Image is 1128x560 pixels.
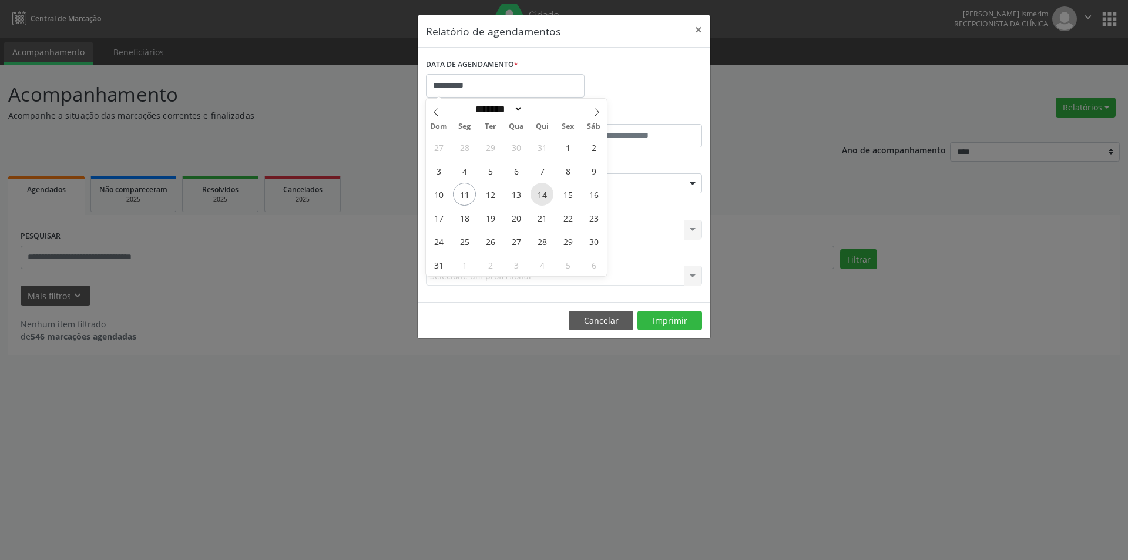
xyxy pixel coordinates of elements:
[582,183,605,206] span: Agosto 16, 2025
[427,253,450,276] span: Agosto 31, 2025
[505,136,528,159] span: Julho 30, 2025
[582,159,605,182] span: Agosto 9, 2025
[556,206,579,229] span: Agosto 22, 2025
[479,183,502,206] span: Agosto 12, 2025
[531,136,553,159] span: Julho 31, 2025
[479,159,502,182] span: Agosto 5, 2025
[582,136,605,159] span: Agosto 2, 2025
[567,106,702,124] label: ATÉ
[426,56,518,74] label: DATA DE AGENDAMENTO
[556,230,579,253] span: Agosto 29, 2025
[479,206,502,229] span: Agosto 19, 2025
[637,311,702,331] button: Imprimir
[531,230,553,253] span: Agosto 28, 2025
[426,123,452,130] span: Dom
[582,230,605,253] span: Agosto 30, 2025
[569,311,633,331] button: Cancelar
[529,123,555,130] span: Qui
[582,253,605,276] span: Setembro 6, 2025
[505,206,528,229] span: Agosto 20, 2025
[479,230,502,253] span: Agosto 26, 2025
[479,253,502,276] span: Setembro 2, 2025
[505,230,528,253] span: Agosto 27, 2025
[427,230,450,253] span: Agosto 24, 2025
[555,123,581,130] span: Sex
[453,159,476,182] span: Agosto 4, 2025
[523,103,562,115] input: Year
[452,123,478,130] span: Seg
[581,123,607,130] span: Sáb
[505,159,528,182] span: Agosto 6, 2025
[479,136,502,159] span: Julho 29, 2025
[427,206,450,229] span: Agosto 17, 2025
[531,183,553,206] span: Agosto 14, 2025
[427,136,450,159] span: Julho 27, 2025
[687,15,710,44] button: Close
[505,183,528,206] span: Agosto 13, 2025
[453,136,476,159] span: Julho 28, 2025
[505,253,528,276] span: Setembro 3, 2025
[531,206,553,229] span: Agosto 21, 2025
[556,253,579,276] span: Setembro 5, 2025
[556,159,579,182] span: Agosto 8, 2025
[531,159,553,182] span: Agosto 7, 2025
[426,24,560,39] h5: Relatório de agendamentos
[453,183,476,206] span: Agosto 11, 2025
[556,136,579,159] span: Agosto 1, 2025
[478,123,503,130] span: Ter
[531,253,553,276] span: Setembro 4, 2025
[427,183,450,206] span: Agosto 10, 2025
[471,103,523,115] select: Month
[503,123,529,130] span: Qua
[453,206,476,229] span: Agosto 18, 2025
[582,206,605,229] span: Agosto 23, 2025
[556,183,579,206] span: Agosto 15, 2025
[453,253,476,276] span: Setembro 1, 2025
[453,230,476,253] span: Agosto 25, 2025
[427,159,450,182] span: Agosto 3, 2025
